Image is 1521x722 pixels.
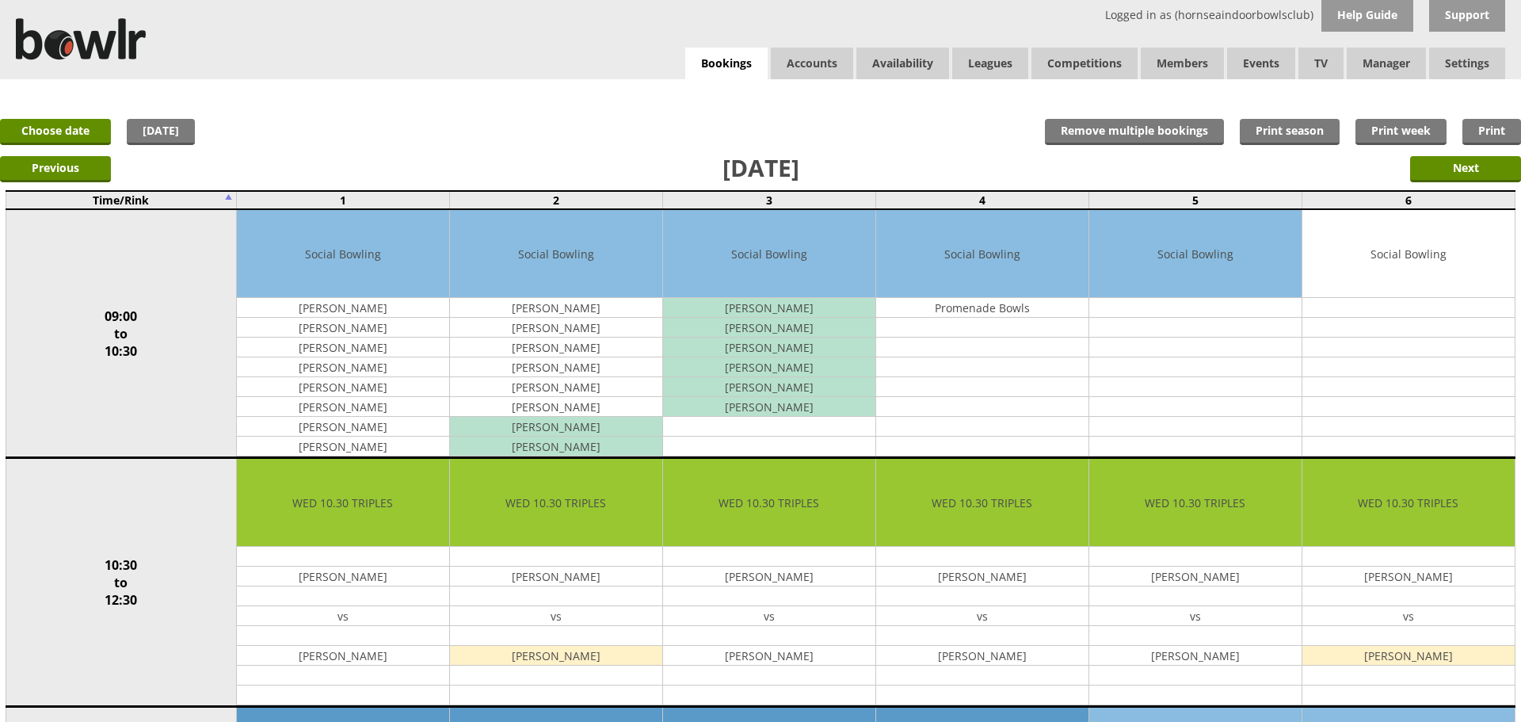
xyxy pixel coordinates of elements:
td: vs [237,606,449,626]
td: [PERSON_NAME] [663,377,875,397]
td: [PERSON_NAME] [450,567,662,586]
td: [PERSON_NAME] [663,338,875,357]
td: [PERSON_NAME] [663,298,875,318]
td: [PERSON_NAME] [450,437,662,457]
td: [PERSON_NAME] [237,417,449,437]
td: [PERSON_NAME] [1089,646,1302,666]
td: WED 10.30 TRIPLES [876,459,1088,547]
td: [PERSON_NAME] [1089,567,1302,586]
td: [PERSON_NAME] [237,338,449,357]
td: [PERSON_NAME] [237,437,449,457]
a: Bookings [685,48,768,80]
td: [PERSON_NAME] [450,417,662,437]
span: TV [1298,48,1344,79]
td: [PERSON_NAME] [237,397,449,417]
span: Members [1141,48,1224,79]
td: Social Bowling [663,210,875,298]
td: 4 [875,191,1088,209]
td: Social Bowling [1302,210,1515,298]
td: WED 10.30 TRIPLES [1089,459,1302,547]
td: vs [1089,606,1302,626]
a: [DATE] [127,119,195,145]
td: [PERSON_NAME] [450,397,662,417]
td: [PERSON_NAME] [663,318,875,338]
td: [PERSON_NAME] [663,567,875,586]
td: 10:30 to 12:30 [6,458,237,707]
td: [PERSON_NAME] [663,646,875,666]
input: Next [1410,156,1521,182]
td: [PERSON_NAME] [663,397,875,417]
td: 1 [236,191,449,209]
td: [PERSON_NAME] [237,567,449,586]
a: Print [1462,119,1521,145]
td: 09:00 to 10:30 [6,209,237,458]
td: 3 [662,191,875,209]
td: WED 10.30 TRIPLES [1302,459,1515,547]
a: Competitions [1031,48,1138,79]
a: Leagues [952,48,1028,79]
a: Print week [1355,119,1447,145]
td: [PERSON_NAME] [237,646,449,666]
td: Social Bowling [450,210,662,298]
td: [PERSON_NAME] [237,318,449,338]
td: [PERSON_NAME] [876,567,1088,586]
span: Settings [1429,48,1505,79]
span: Accounts [771,48,853,79]
td: Social Bowling [876,210,1088,298]
td: 6 [1302,191,1515,209]
td: [PERSON_NAME] [237,298,449,318]
td: vs [663,606,875,626]
td: [PERSON_NAME] [237,377,449,397]
td: vs [876,606,1088,626]
td: vs [450,606,662,626]
td: [PERSON_NAME] [876,646,1088,666]
td: Social Bowling [237,210,449,298]
td: [PERSON_NAME] [450,377,662,397]
td: vs [1302,606,1515,626]
td: WED 10.30 TRIPLES [663,459,875,547]
td: [PERSON_NAME] [237,357,449,377]
td: WED 10.30 TRIPLES [450,459,662,547]
td: [PERSON_NAME] [663,357,875,377]
td: [PERSON_NAME] [450,318,662,338]
a: Print season [1240,119,1340,145]
td: Promenade Bowls [876,298,1088,318]
input: Remove multiple bookings [1045,119,1224,145]
td: [PERSON_NAME] [450,646,662,666]
a: Availability [856,48,949,79]
a: Events [1227,48,1295,79]
td: [PERSON_NAME] [450,298,662,318]
td: [PERSON_NAME] [450,357,662,377]
span: Manager [1347,48,1426,79]
td: 5 [1088,191,1302,209]
td: [PERSON_NAME] [1302,646,1515,666]
td: [PERSON_NAME] [1302,567,1515,586]
td: 2 [449,191,662,209]
td: Time/Rink [6,191,237,209]
td: WED 10.30 TRIPLES [237,459,449,547]
td: [PERSON_NAME] [450,338,662,357]
td: Social Bowling [1089,210,1302,298]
